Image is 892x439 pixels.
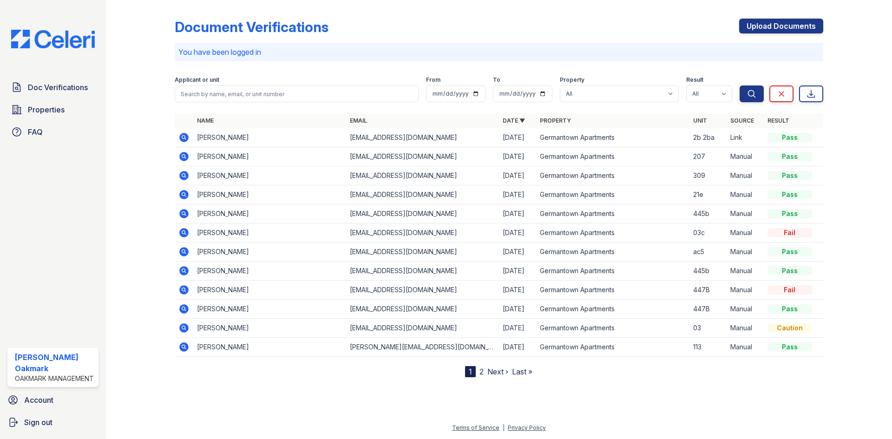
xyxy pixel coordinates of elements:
td: Germantown Apartments [536,128,689,147]
p: You have been logged in [178,46,820,58]
div: Pass [767,342,812,352]
td: Link [727,128,764,147]
div: Fail [767,228,812,237]
div: Pass [767,247,812,256]
td: Manual [727,185,764,204]
td: Germantown Apartments [536,185,689,204]
div: Pass [767,190,812,199]
td: [EMAIL_ADDRESS][DOMAIN_NAME] [346,262,499,281]
td: Germantown Apartments [536,300,689,319]
a: Properties [7,100,98,119]
a: Account [4,391,102,409]
td: [PERSON_NAME][EMAIL_ADDRESS][DOMAIN_NAME] [346,338,499,357]
td: 447B [689,281,727,300]
label: From [426,76,440,84]
a: Name [197,117,214,124]
input: Search by name, email, or unit number [175,85,419,102]
div: Oakmark Management [15,374,95,383]
td: [DATE] [499,223,536,242]
td: Germantown Apartments [536,262,689,281]
td: [EMAIL_ADDRESS][DOMAIN_NAME] [346,166,499,185]
td: Germantown Apartments [536,281,689,300]
span: Doc Verifications [28,82,88,93]
td: Manual [727,147,764,166]
td: 447B [689,300,727,319]
td: Germantown Apartments [536,147,689,166]
td: 207 [689,147,727,166]
td: [PERSON_NAME] [193,204,346,223]
td: [PERSON_NAME] [193,223,346,242]
a: Source [730,117,754,124]
td: Manual [727,262,764,281]
td: Germantown Apartments [536,204,689,223]
a: Privacy Policy [508,424,546,431]
td: [PERSON_NAME] [193,300,346,319]
td: Manual [727,204,764,223]
div: | [503,424,505,431]
td: [DATE] [499,242,536,262]
div: Pass [767,209,812,218]
td: [EMAIL_ADDRESS][DOMAIN_NAME] [346,147,499,166]
div: Fail [767,285,812,295]
td: [EMAIL_ADDRESS][DOMAIN_NAME] [346,319,499,338]
a: Sign out [4,413,102,432]
a: Property [540,117,571,124]
td: [EMAIL_ADDRESS][DOMAIN_NAME] [346,281,499,300]
td: [DATE] [499,262,536,281]
a: Upload Documents [739,19,823,33]
td: 113 [689,338,727,357]
td: Germantown Apartments [536,319,689,338]
td: 445b [689,204,727,223]
td: [EMAIL_ADDRESS][DOMAIN_NAME] [346,204,499,223]
td: [DATE] [499,338,536,357]
td: [DATE] [499,281,536,300]
td: 03c [689,223,727,242]
span: FAQ [28,126,43,138]
label: Property [560,76,584,84]
label: To [493,76,500,84]
td: [PERSON_NAME] [193,166,346,185]
a: Email [350,117,367,124]
div: Caution [767,323,812,333]
td: [PERSON_NAME] [193,242,346,262]
td: ac5 [689,242,727,262]
td: 309 [689,166,727,185]
td: [PERSON_NAME] [193,262,346,281]
a: FAQ [7,123,98,141]
a: Doc Verifications [7,78,98,97]
td: 445b [689,262,727,281]
td: 03 [689,319,727,338]
td: Germantown Apartments [536,338,689,357]
label: Result [686,76,703,84]
a: Unit [693,117,707,124]
td: Germantown Apartments [536,166,689,185]
td: [DATE] [499,204,536,223]
span: Sign out [24,417,52,428]
a: Next › [487,367,508,376]
td: [DATE] [499,147,536,166]
td: [DATE] [499,128,536,147]
div: Pass [767,266,812,275]
td: [EMAIL_ADDRESS][DOMAIN_NAME] [346,242,499,262]
td: [PERSON_NAME] [193,338,346,357]
td: [PERSON_NAME] [193,281,346,300]
span: Properties [28,104,65,115]
a: 2 [479,367,484,376]
a: Result [767,117,789,124]
td: [EMAIL_ADDRESS][DOMAIN_NAME] [346,128,499,147]
td: Manual [727,319,764,338]
td: Manual [727,338,764,357]
img: CE_Logo_Blue-a8612792a0a2168367f1c8372b55b34899dd931a85d93a1a3d3e32e68fde9ad4.png [4,30,102,48]
label: Applicant or unit [175,76,219,84]
td: [DATE] [499,300,536,319]
a: Terms of Service [452,424,499,431]
td: [EMAIL_ADDRESS][DOMAIN_NAME] [346,223,499,242]
td: Manual [727,242,764,262]
td: 2b 2ba [689,128,727,147]
div: [PERSON_NAME] Oakmark [15,352,95,374]
td: Manual [727,223,764,242]
div: Pass [767,133,812,142]
td: [EMAIL_ADDRESS][DOMAIN_NAME] [346,185,499,204]
td: [PERSON_NAME] [193,147,346,166]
